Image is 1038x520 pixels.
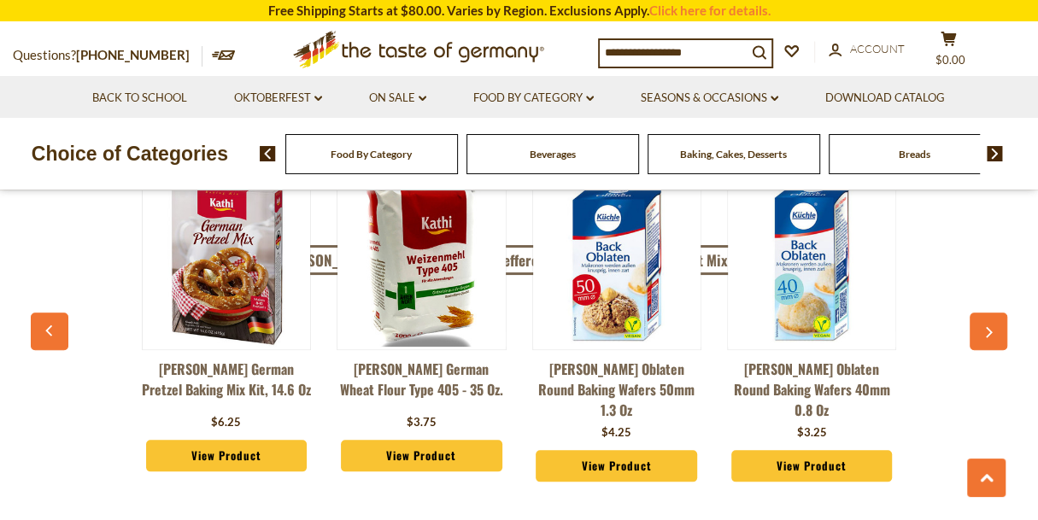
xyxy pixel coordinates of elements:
span: $0.00 [935,53,965,67]
a: Food By Category [473,89,594,108]
a: View Product [536,450,697,482]
a: [PERSON_NAME] German Wheat Flour Type 405 - 35 oz. [337,359,506,410]
img: Kuechle Oblaten Round Baking Wafers 50mm 1.3 oz [533,178,701,346]
a: View Product [341,440,502,472]
button: $0.00 [923,31,974,73]
a: View Product [146,440,308,472]
a: [PERSON_NAME] German Pretzel Baking Mix Kit, 14.6 oz [142,359,311,410]
img: Kuechle Oblaten Round Baking Wafers 40mm 0.8 oz [728,178,895,346]
a: Account [829,40,905,59]
img: previous arrow [260,146,276,161]
span: Account [850,42,905,56]
div: $3.25 [797,424,827,441]
a: Seasons & Occasions [641,89,778,108]
div: $6.25 [211,414,241,431]
a: [PERSON_NAME] Oblaten Round Baking Wafers 50mm 1.3 oz [532,359,701,420]
a: Baking, Cakes, Desserts [680,148,787,161]
img: next arrow [987,146,1003,161]
a: [PHONE_NUMBER] [76,47,190,62]
img: Kathi German Pretzel Baking Mix Kit, 14.6 oz [143,178,310,346]
a: On Sale [369,89,426,108]
a: View Product [731,450,893,482]
div: $4.25 [601,424,631,441]
a: Beverages [530,148,576,161]
a: Back to School [92,89,187,108]
div: $3.75 [407,414,437,431]
a: Breads [899,148,930,161]
a: Food By Category [331,148,412,161]
a: Download Catalog [825,89,945,108]
img: Kathi German Wheat Flour Type 405 - 35 oz. [337,178,505,346]
a: Oktoberfest [234,89,322,108]
p: Questions? [13,44,202,67]
a: Click here for details. [649,3,771,18]
a: [PERSON_NAME] Oblaten Round Baking Wafers 40mm 0.8 oz [727,359,896,420]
